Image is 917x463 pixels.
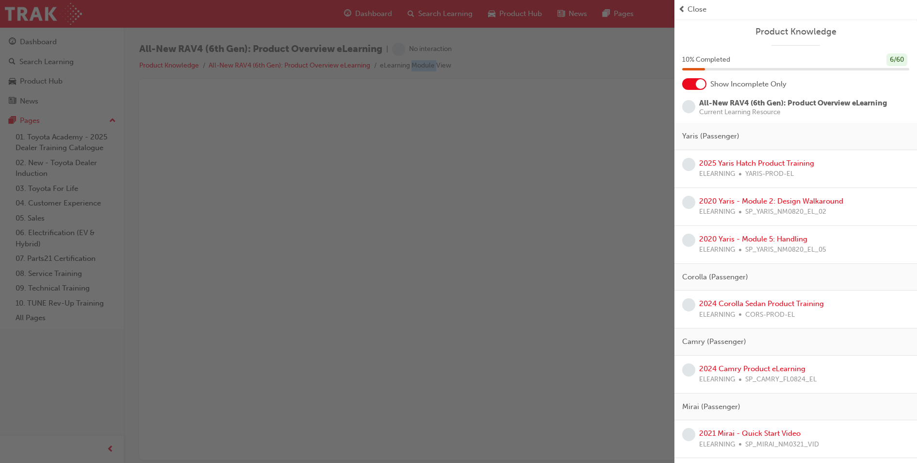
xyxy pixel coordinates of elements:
[682,100,695,113] span: learningRecordVerb_NONE-icon
[745,309,795,321] span: CORS-PROD-EL
[682,26,909,37] a: Product Knowledge
[699,299,824,308] a: 2024 Corolla Sedan Product Training
[745,374,817,385] span: SP_CAMRY_FL0824_EL
[699,309,735,321] span: ELEARNING
[682,158,695,171] span: learningRecordVerb_NONE-icon
[745,206,826,218] span: SP_YARIS_NM0820_EL_02
[682,363,695,377] span: learningRecordVerb_NONE-icon
[886,53,907,67] div: 6 / 60
[699,197,843,206] a: 2020 Yaris - Module 2: Design Walkaround
[678,4,686,15] span: prev-icon
[688,4,706,15] span: Close
[745,439,819,450] span: SP_MIRAI_NM0321_VID
[699,374,735,385] span: ELEARNING
[682,196,695,209] span: learningRecordVerb_NONE-icon
[745,244,826,256] span: SP_YARIS_NM0820_EL_05
[699,235,807,243] a: 2020 Yaris - Module 5: Handling
[699,439,735,450] span: ELEARNING
[682,272,748,283] span: Corolla (Passenger)
[682,131,739,142] span: Yaris (Passenger)
[682,54,730,66] span: 10 % Completed
[699,169,735,180] span: ELEARNING
[699,99,887,107] span: All-New RAV4 (6th Gen): Product Overview eLearning
[699,206,735,218] span: ELEARNING
[699,364,805,373] a: 2024 Camry Product eLearning
[682,336,746,347] span: Camry (Passenger)
[699,429,801,438] a: 2021 Mirai - Quick Start Video
[745,169,794,180] span: YARIS-PROD-EL
[682,428,695,441] span: learningRecordVerb_NONE-icon
[682,298,695,311] span: learningRecordVerb_NONE-icon
[699,159,814,168] a: 2025 Yaris Hatch Product Training
[699,109,887,116] span: Current Learning Resource
[678,4,913,15] button: prev-iconClose
[699,244,735,256] span: ELEARNING
[682,401,740,412] span: Mirai (Passenger)
[710,79,786,90] span: Show Incomplete Only
[682,234,695,247] span: learningRecordVerb_NONE-icon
